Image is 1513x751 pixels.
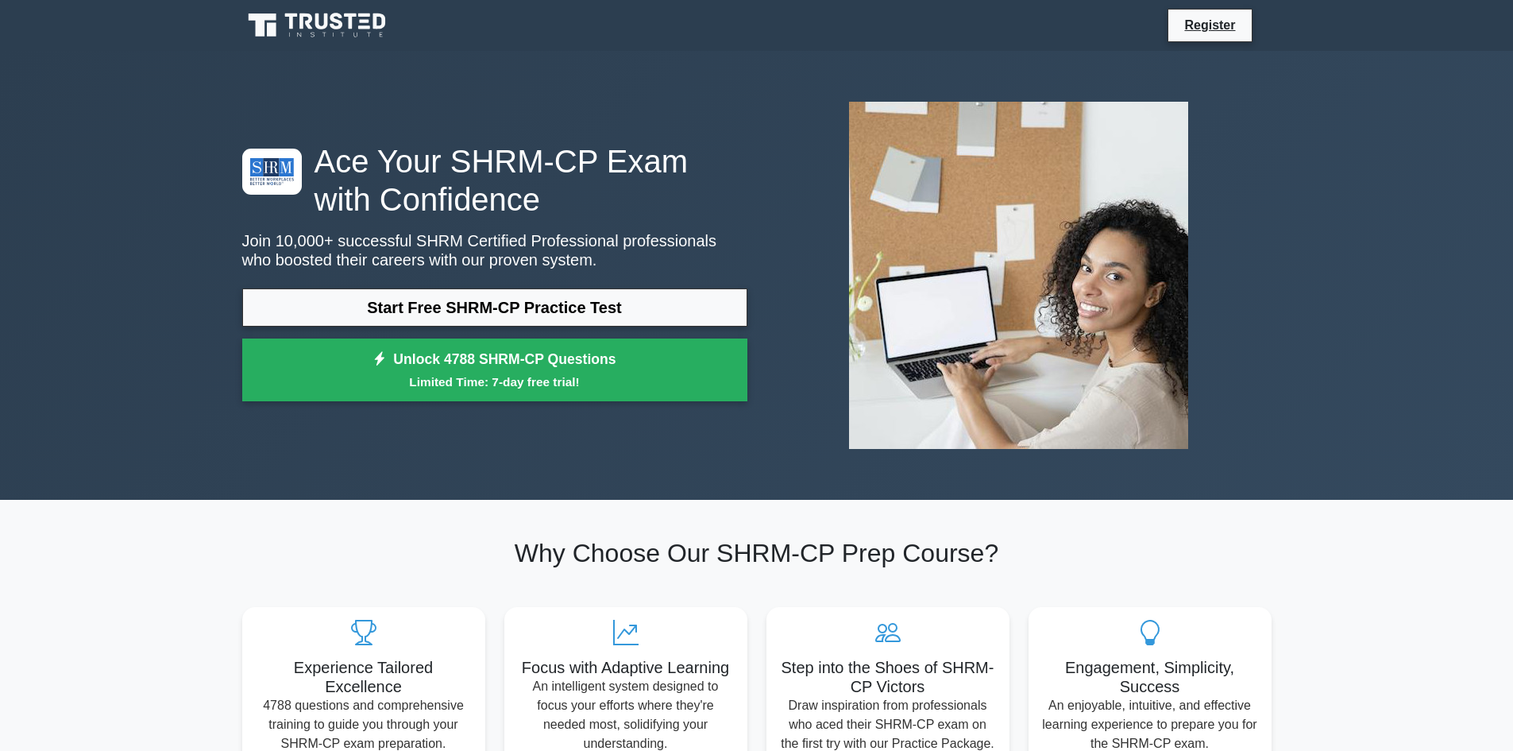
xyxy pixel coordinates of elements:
a: Start Free SHRM-CP Practice Test [242,288,747,327]
h5: Experience Tailored Excellence [255,658,473,696]
h5: Step into the Shoes of SHRM-CP Victors [779,658,997,696]
h1: Ace Your SHRM-CP Exam with Confidence [242,142,747,219]
small: Limited Time: 7-day free trial! [262,373,728,391]
h2: Why Choose Our SHRM-CP Prep Course? [242,538,1272,568]
a: Unlock 4788 SHRM-CP QuestionsLimited Time: 7-day free trial! [242,339,747,402]
p: Join 10,000+ successful SHRM Certified Professional professionals who boosted their careers with ... [242,231,747,269]
a: Register [1175,15,1245,35]
h5: Engagement, Simplicity, Success [1041,658,1259,696]
h5: Focus with Adaptive Learning [517,658,735,677]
